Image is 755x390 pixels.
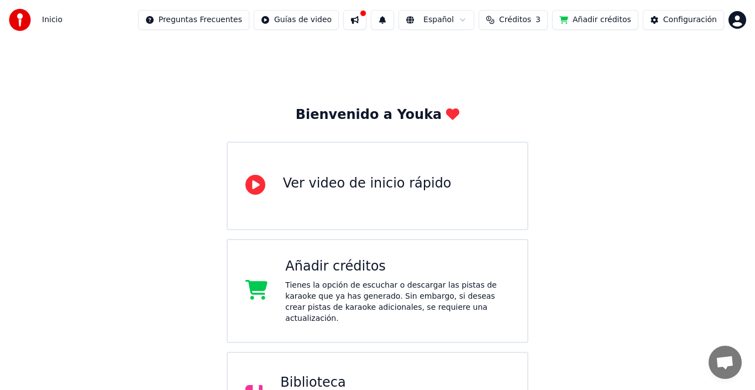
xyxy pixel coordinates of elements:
span: Créditos [499,14,531,25]
nav: breadcrumb [42,14,62,25]
div: Tienes la opción de escuchar o descargar las pistas de karaoke que ya has generado. Sin embargo, ... [285,280,510,324]
span: Inicio [42,14,62,25]
a: Chat abierto [709,346,742,379]
span: 3 [536,14,541,25]
div: Bienvenido a Youka [296,106,460,124]
button: Preguntas Frecuentes [138,10,249,30]
button: Créditos3 [479,10,548,30]
button: Guías de video [254,10,339,30]
button: Configuración [643,10,724,30]
div: Configuración [663,14,717,25]
button: Añadir créditos [552,10,638,30]
img: youka [9,9,31,31]
div: Ver video de inicio rápido [283,175,452,193]
div: Añadir créditos [285,258,510,275]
